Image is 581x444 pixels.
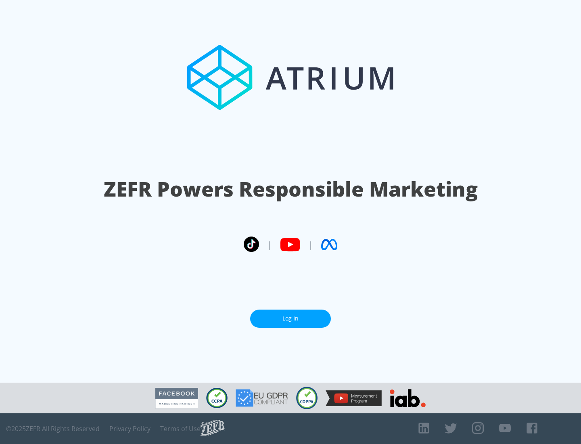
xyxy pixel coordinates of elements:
span: © 2025 ZEFR All Rights Reserved [6,425,100,433]
img: COPPA Compliant [296,387,318,409]
a: Privacy Policy [109,425,150,433]
span: | [267,239,272,251]
img: YouTube Measurement Program [326,390,382,406]
h1: ZEFR Powers Responsible Marketing [104,175,478,203]
a: Terms of Use [160,425,201,433]
img: IAB [390,389,426,407]
img: Facebook Marketing Partner [155,388,198,408]
span: | [308,239,313,251]
img: CCPA Compliant [206,388,228,408]
a: Log In [250,310,331,328]
img: GDPR Compliant [236,389,288,407]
